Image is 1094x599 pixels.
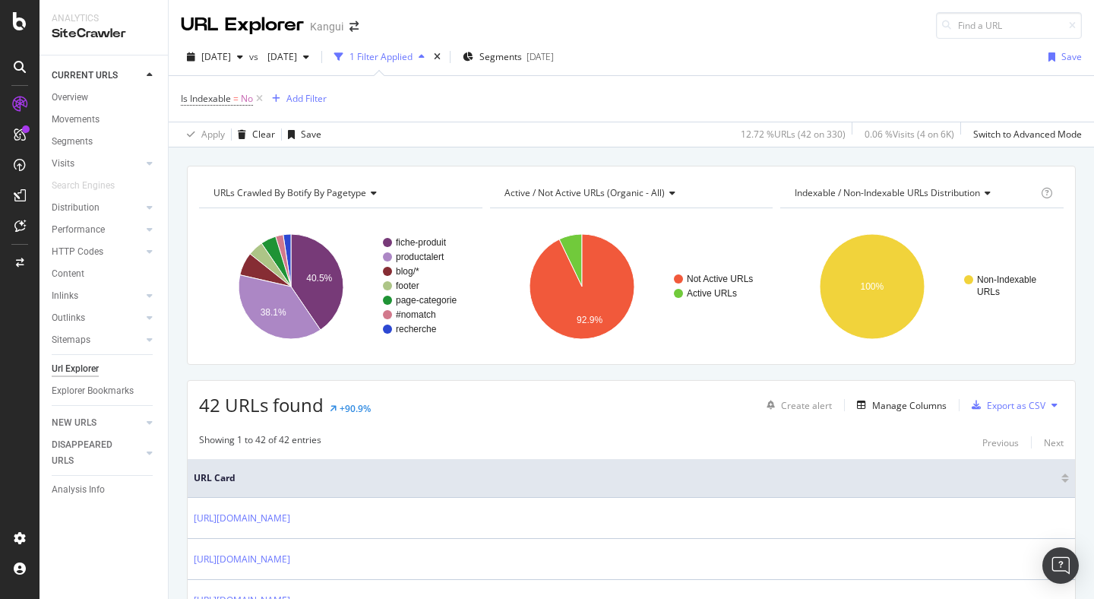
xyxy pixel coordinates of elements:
[501,181,760,205] h4: Active / Not Active URLs
[52,266,84,282] div: Content
[52,310,142,326] a: Outlinks
[52,482,105,498] div: Analysis Info
[982,433,1019,452] button: Previous
[194,471,1058,485] span: URL Card
[349,21,359,32] div: arrow-right-arrow-left
[301,128,321,141] div: Save
[1061,50,1082,63] div: Save
[52,244,142,260] a: HTTP Codes
[52,415,142,431] a: NEW URLS
[52,383,157,399] a: Explorer Bookmarks
[760,393,832,417] button: Create alert
[396,252,444,262] text: productalert
[52,90,157,106] a: Overview
[181,92,231,105] span: Is Indexable
[52,383,134,399] div: Explorer Bookmarks
[194,511,290,526] a: [URL][DOMAIN_NAME]
[936,12,1082,39] input: Find a URL
[52,156,74,172] div: Visits
[396,309,436,320] text: #nomatch
[181,45,249,69] button: [DATE]
[396,266,419,277] text: blog/*
[52,310,85,326] div: Outlinks
[52,482,157,498] a: Analysis Info
[52,437,128,469] div: DISAPPEARED URLS
[687,288,737,299] text: Active URLs
[52,134,157,150] a: Segments
[52,415,96,431] div: NEW URLS
[210,181,469,205] h4: URLs Crawled By Botify By pagetype
[795,186,980,199] span: Indexable / Non-Indexable URLs distribution
[52,332,142,348] a: Sitemaps
[52,12,156,25] div: Analytics
[232,122,275,147] button: Clear
[310,19,343,34] div: Kangui
[977,274,1036,285] text: Non-Indexable
[181,12,304,38] div: URL Explorer
[396,280,419,291] text: footer
[52,156,142,172] a: Visits
[490,220,770,353] svg: A chart.
[1044,433,1064,452] button: Next
[52,68,142,84] a: CURRENT URLS
[201,128,225,141] div: Apply
[396,237,447,248] text: fiche-produit
[966,393,1045,417] button: Export as CSV
[687,274,753,284] text: Not Active URLs
[52,266,157,282] a: Content
[431,49,444,65] div: times
[1042,45,1082,69] button: Save
[52,112,157,128] a: Movements
[872,399,947,412] div: Manage Columns
[1042,547,1079,584] div: Open Intercom Messenger
[252,128,275,141] div: Clear
[181,122,225,147] button: Apply
[987,399,1045,412] div: Export as CSV
[967,122,1082,147] button: Switch to Advanced Mode
[526,50,554,63] div: [DATE]
[851,396,947,414] button: Manage Columns
[349,50,413,63] div: 1 Filter Applied
[577,315,602,325] text: 92.9%
[52,112,100,128] div: Movements
[1044,436,1064,449] div: Next
[52,200,142,216] a: Distribution
[52,288,78,304] div: Inlinks
[792,181,1038,205] h4: Indexable / Non-Indexable URLs Distribution
[52,200,100,216] div: Distribution
[328,45,431,69] button: 1 Filter Applied
[52,361,99,377] div: Url Explorer
[233,92,239,105] span: =
[282,122,321,147] button: Save
[199,220,479,353] div: A chart.
[199,392,324,417] span: 42 URLs found
[52,437,142,469] a: DISAPPEARED URLS
[52,244,103,260] div: HTTP Codes
[52,288,142,304] a: Inlinks
[52,178,130,194] a: Search Engines
[340,402,371,415] div: +90.9%
[982,436,1019,449] div: Previous
[213,186,366,199] span: URLs Crawled By Botify By pagetype
[973,128,1082,141] div: Switch to Advanced Mode
[199,433,321,452] div: Showing 1 to 42 of 42 entries
[52,361,157,377] a: Url Explorer
[249,50,261,63] span: vs
[52,134,93,150] div: Segments
[52,68,118,84] div: CURRENT URLS
[865,128,954,141] div: 0.06 % Visits ( 4 on 6K )
[861,281,884,292] text: 100%
[52,222,105,238] div: Performance
[52,90,88,106] div: Overview
[504,186,665,199] span: Active / Not Active URLs (organic - all)
[286,92,327,105] div: Add Filter
[479,50,522,63] span: Segments
[741,128,846,141] div: 12.72 % URLs ( 42 on 330 )
[241,88,253,109] span: No
[261,45,315,69] button: [DATE]
[780,220,1060,353] svg: A chart.
[781,399,832,412] div: Create alert
[52,222,142,238] a: Performance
